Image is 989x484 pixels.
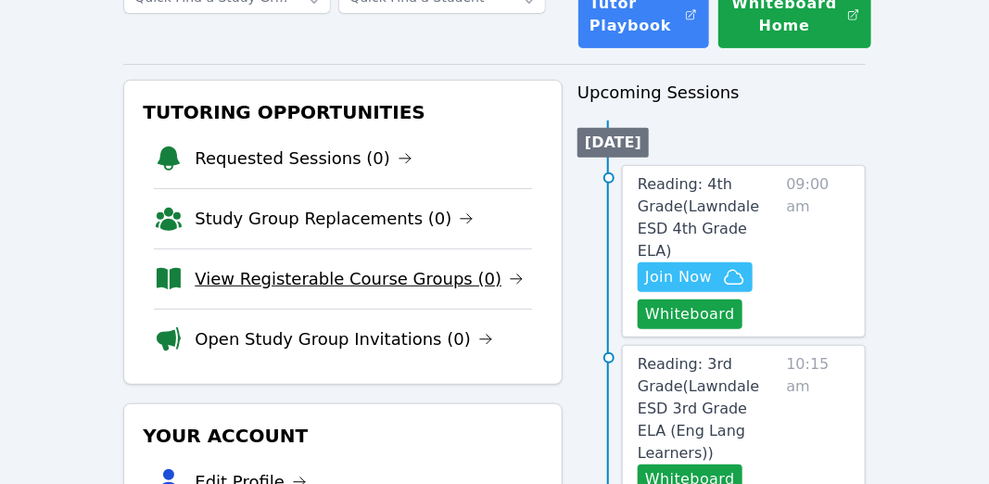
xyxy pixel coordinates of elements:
span: 09:00 am [787,173,850,329]
a: Reading: 4th Grade(Lawndale ESD 4th Grade ELA) [638,173,779,262]
h3: Tutoring Opportunities [139,96,547,129]
button: Join Now [638,262,753,292]
a: Study Group Replacements (0) [195,206,474,232]
a: Reading: 3rd Grade(Lawndale ESD 3rd Grade ELA (Eng Lang Learners)) [638,353,779,465]
h3: Your Account [139,419,547,452]
button: Whiteboard [638,299,742,329]
span: Reading: 3rd Grade ( Lawndale ESD 3rd Grade ELA (Eng Lang Learners) ) [638,355,759,462]
a: Requested Sessions (0) [195,146,412,172]
h3: Upcoming Sessions [577,80,866,106]
a: Open Study Group Invitations (0) [195,326,493,352]
a: View Registerable Course Groups (0) [195,266,524,292]
span: Join Now [645,266,712,288]
span: Reading: 4th Grade ( Lawndale ESD 4th Grade ELA ) [638,175,759,260]
li: [DATE] [577,128,649,158]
